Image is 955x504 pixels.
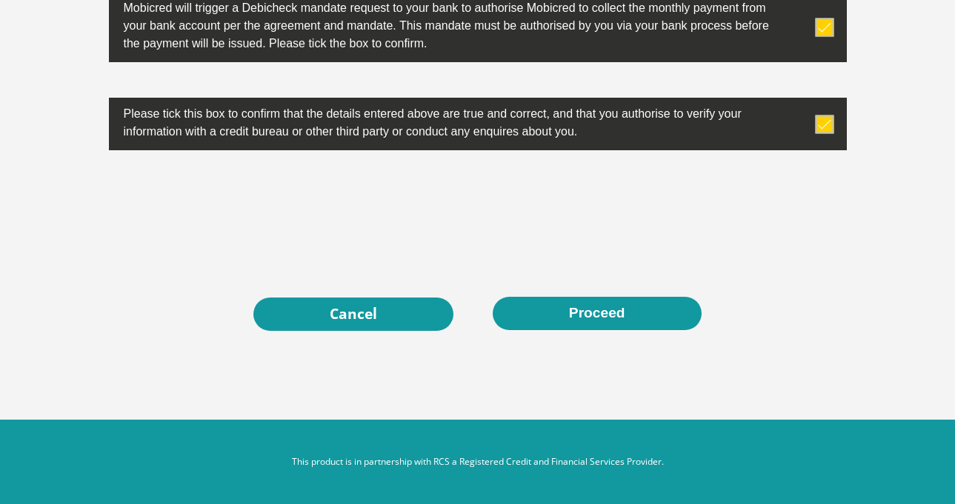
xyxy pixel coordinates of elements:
[365,186,590,243] iframe: reCAPTCHA
[67,455,889,468] p: This product is in partnership with RCS a Registered Credit and Financial Services Provider.
[109,98,773,144] label: Please tick this box to confirm that the details entered above are true and correct, and that you...
[253,298,453,331] a: Cancel
[493,297,702,330] button: Proceed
